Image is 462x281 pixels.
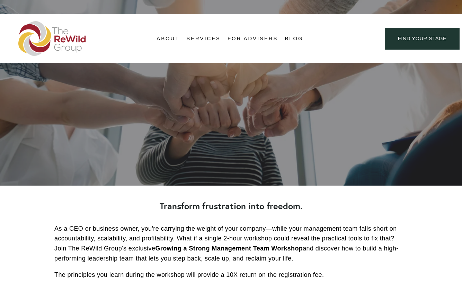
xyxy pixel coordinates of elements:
a: find your stage [385,28,460,50]
strong: Transform frustration into freedom. [160,200,303,212]
a: For Advisers [228,34,278,44]
span: About [157,34,179,43]
a: folder dropdown [186,34,221,44]
a: Blog [285,34,303,44]
span: Services [186,34,221,43]
a: folder dropdown [157,34,179,44]
p: As a CEO or business owner, you're carrying the weight of your company—while your management team... [54,224,408,264]
p: The principles you learn during the workshop will provide a 10X return on the registration fee. [54,270,408,280]
img: The ReWild Group [18,21,86,56]
strong: Growing a Strong Management Team Workshop [155,245,303,252]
